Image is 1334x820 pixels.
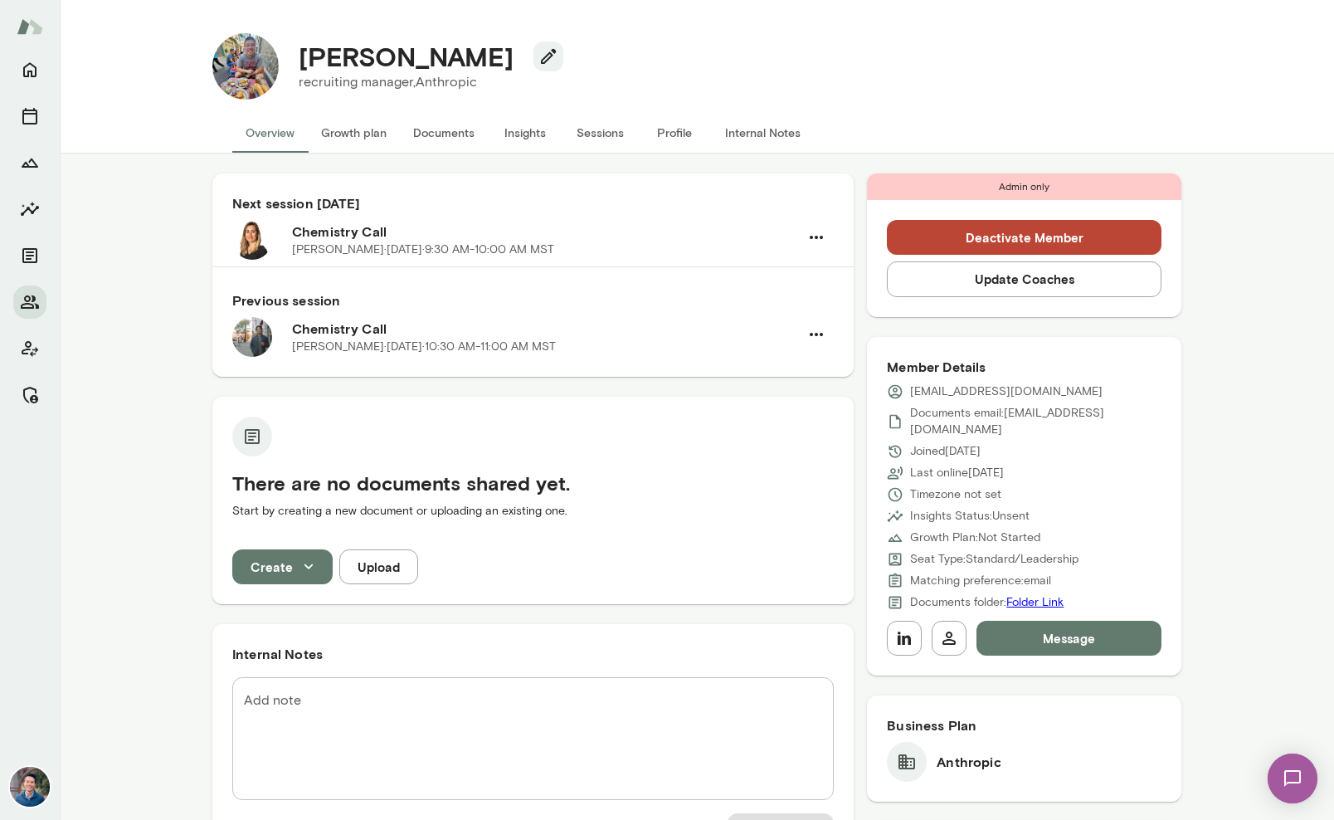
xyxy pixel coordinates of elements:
[292,242,554,258] p: [PERSON_NAME] · [DATE] · 9:30 AM-10:00 AM MST
[292,222,799,242] h6: Chemistry Call
[13,332,46,365] button: Client app
[637,113,712,153] button: Profile
[13,146,46,179] button: Growth Plan
[910,594,1064,611] p: Documents folder:
[910,573,1051,589] p: Matching preference: email
[13,378,46,412] button: Manage
[292,339,556,355] p: [PERSON_NAME] · [DATE] · 10:30 AM-11:00 AM MST
[910,443,981,460] p: Joined [DATE]
[17,11,43,42] img: Mento
[400,113,488,153] button: Documents
[910,383,1103,400] p: [EMAIL_ADDRESS][DOMAIN_NAME]
[562,113,637,153] button: Sessions
[910,405,1161,438] p: Documents email: [EMAIL_ADDRESS][DOMAIN_NAME]
[212,33,279,100] img: John Lee
[976,621,1161,656] button: Message
[910,486,1001,503] p: Timezone not set
[299,41,514,72] h4: [PERSON_NAME]
[13,53,46,86] button: Home
[13,239,46,272] button: Documents
[13,286,46,319] button: Members
[232,113,308,153] button: Overview
[339,549,418,584] button: Upload
[232,470,834,496] h5: There are no documents shared yet.
[887,220,1161,255] button: Deactivate Member
[13,100,46,133] button: Sessions
[887,261,1161,296] button: Update Coaches
[910,551,1078,568] p: Seat Type: Standard/Leadership
[488,113,562,153] button: Insights
[1006,595,1064,609] a: Folder Link
[712,113,814,153] button: Internal Notes
[910,465,1004,481] p: Last online [DATE]
[232,193,834,213] h6: Next session [DATE]
[910,530,1040,546] p: Growth Plan: Not Started
[232,290,834,310] h6: Previous session
[887,357,1161,377] h6: Member Details
[867,173,1181,200] div: Admin only
[308,113,400,153] button: Growth plan
[292,319,799,339] h6: Chemistry Call
[887,715,1161,735] h6: Business Plan
[232,503,834,520] p: Start by creating a new document or uploading an existing one.
[937,752,1000,772] h6: Anthropic
[13,193,46,226] button: Insights
[232,644,834,664] h6: Internal Notes
[10,767,50,807] img: Alex Yu
[232,549,333,584] button: Create
[299,72,550,92] p: recruiting manager, Anthropic
[910,508,1030,525] p: Insights Status: Unsent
